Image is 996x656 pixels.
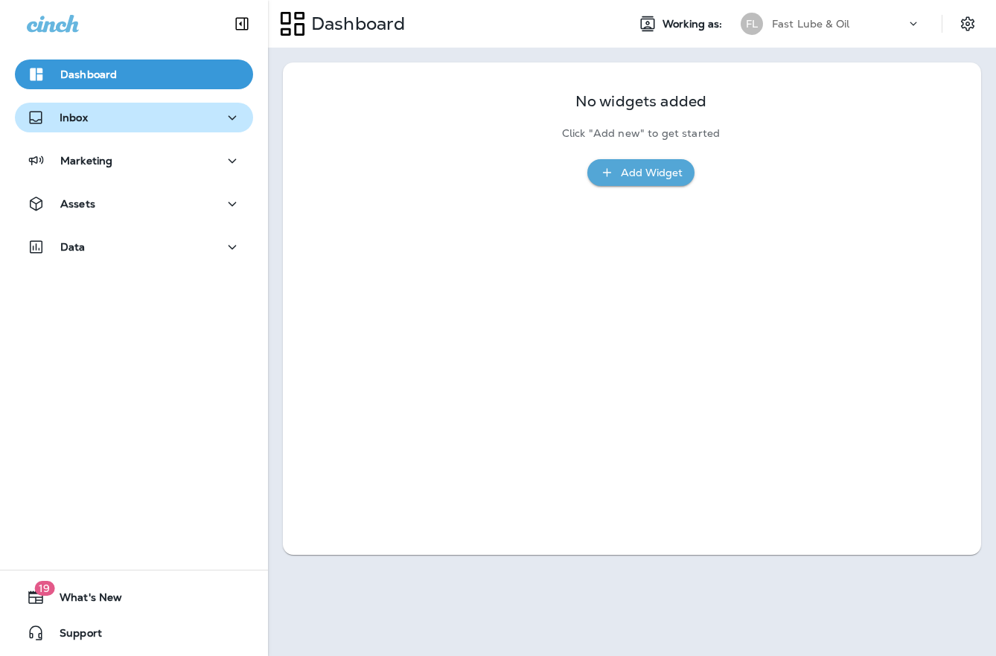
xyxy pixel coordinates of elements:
p: Marketing [60,155,112,167]
span: Support [45,627,102,645]
button: Support [15,618,253,648]
p: Inbox [60,112,88,123]
p: Dashboard [305,13,405,35]
button: 19What's New [15,582,253,612]
p: Click "Add new" to get started [562,127,720,140]
button: Data [15,232,253,262]
button: Marketing [15,146,253,176]
p: Dashboard [60,68,117,80]
button: Add Widget [587,159,695,187]
p: Data [60,241,86,253]
span: What's New [45,591,122,609]
p: Fast Lube & Oil [772,18,849,30]
button: Inbox [15,103,253,132]
button: Settings [954,10,981,37]
div: FL [741,13,763,35]
button: Assets [15,189,253,219]
p: No widgets added [575,95,706,108]
span: Working as: [663,18,726,30]
div: Add Widget [621,164,683,182]
span: 19 [34,581,54,596]
button: Dashboard [15,60,253,89]
button: Collapse Sidebar [221,9,263,39]
p: Assets [60,198,95,210]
